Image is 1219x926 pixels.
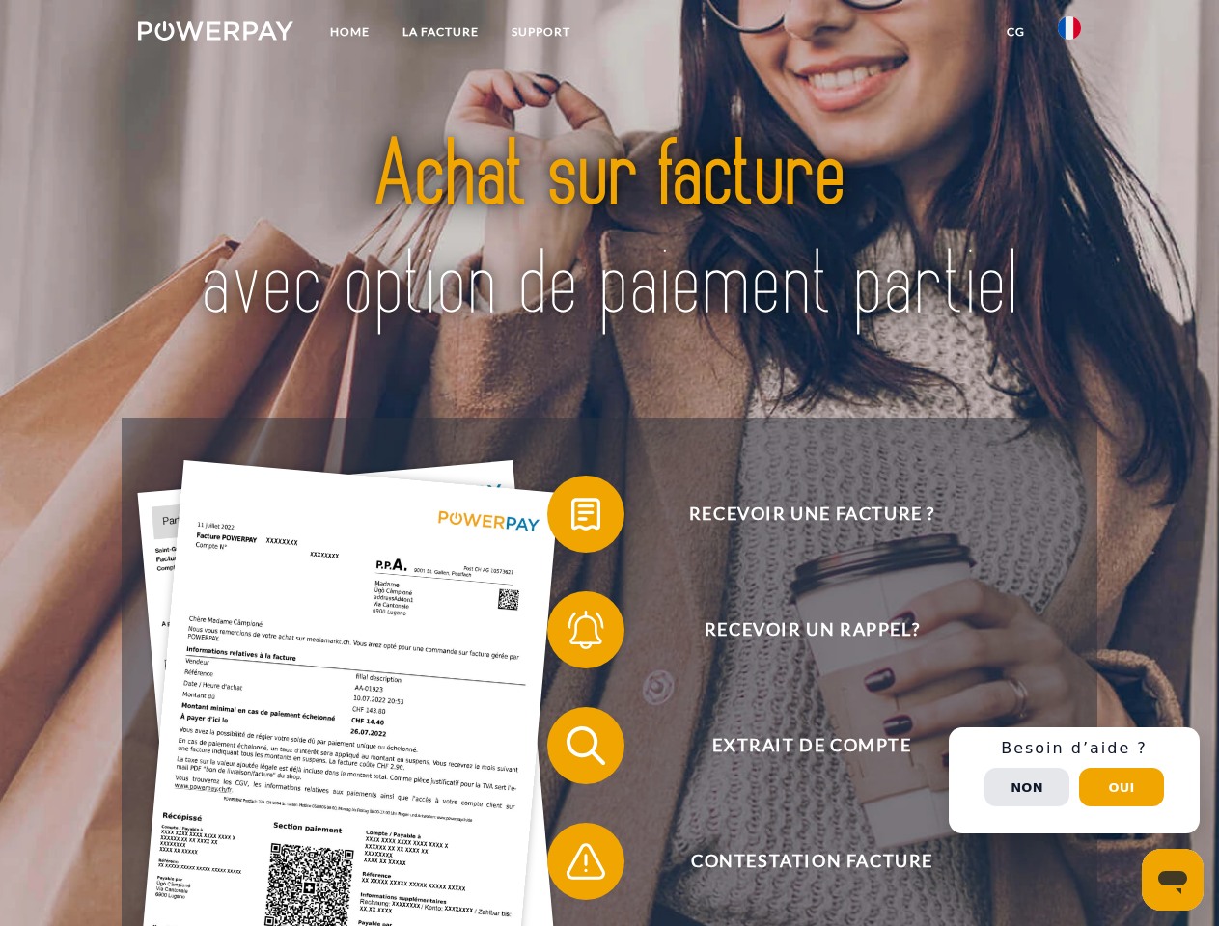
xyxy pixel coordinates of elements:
a: CG [990,14,1041,49]
img: qb_bell.svg [562,606,610,654]
span: Extrait de compte [575,707,1048,784]
button: Contestation Facture [547,823,1049,900]
button: Recevoir un rappel? [547,591,1049,668]
button: Oui [1079,768,1164,806]
img: qb_warning.svg [562,837,610,885]
a: Support [495,14,587,49]
a: LA FACTURE [386,14,495,49]
span: Contestation Facture [575,823,1048,900]
h3: Besoin d’aide ? [960,739,1188,758]
img: qb_search.svg [562,722,610,770]
button: Non [984,768,1069,806]
span: Recevoir un rappel? [575,591,1048,668]
span: Recevoir une facture ? [575,476,1048,553]
img: fr [1058,16,1081,40]
img: qb_bill.svg [562,490,610,538]
button: Extrait de compte [547,707,1049,784]
img: title-powerpay_fr.svg [184,93,1035,369]
a: Home [314,14,386,49]
img: logo-powerpay-white.svg [138,21,293,41]
div: Schnellhilfe [949,727,1200,833]
iframe: Bouton de lancement de la fenêtre de messagerie [1142,849,1204,911]
button: Recevoir une facture ? [547,476,1049,553]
